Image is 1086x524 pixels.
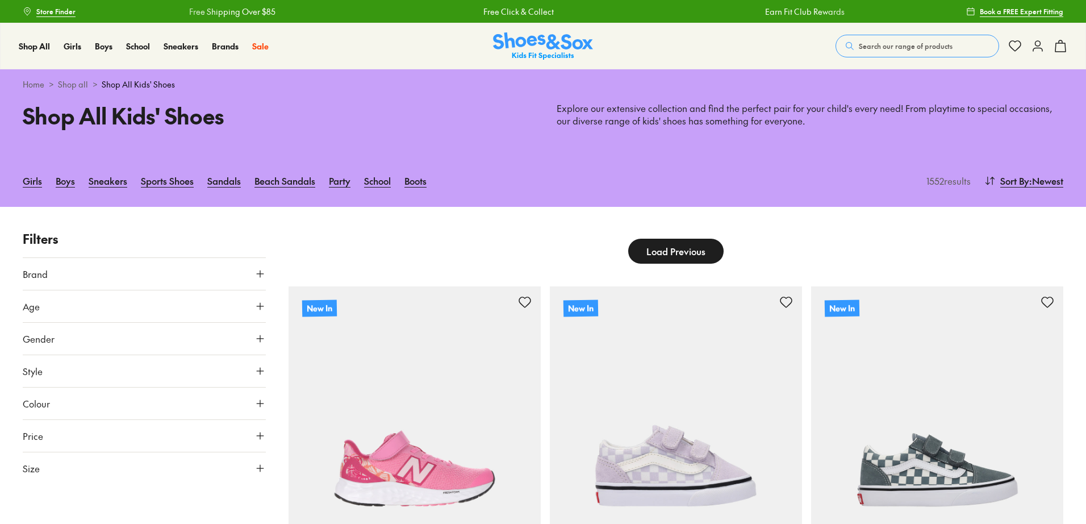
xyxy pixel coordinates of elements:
[56,168,75,193] a: Boys
[89,168,127,193] a: Sneakers
[23,332,55,346] span: Gender
[164,40,198,52] a: Sneakers
[58,78,88,90] a: Shop all
[23,78,1063,90] div: > >
[1000,174,1029,188] span: Sort By
[254,168,315,193] a: Beach Sandals
[95,40,112,52] a: Boys
[23,78,44,90] a: Home
[493,32,593,60] img: SNS_Logo_Responsive.svg
[23,258,266,290] button: Brand
[404,168,427,193] a: Boots
[966,1,1063,22] a: Book a FREE Expert Fitting
[23,290,266,322] button: Age
[23,355,266,387] button: Style
[557,102,1063,127] p: Explore our extensive collection and find the perfect pair for your child's every need! From play...
[23,300,40,313] span: Age
[984,168,1063,193] button: Sort By:Newest
[23,267,48,281] span: Brand
[23,230,266,248] p: Filters
[825,300,859,317] p: New In
[23,323,266,355] button: Gender
[364,168,391,193] a: School
[628,239,724,264] button: Load Previous
[329,168,350,193] a: Party
[64,40,81,52] a: Girls
[23,397,50,410] span: Colour
[126,40,150,52] a: School
[23,388,266,419] button: Colour
[23,420,266,452] button: Price
[141,168,194,193] a: Sports Shoes
[207,168,241,193] a: Sandals
[302,300,337,317] p: New In
[563,300,598,317] p: New In
[36,6,76,16] span: Store Finder
[646,244,705,258] span: Load Previous
[1029,174,1063,188] span: : Newest
[23,429,43,443] span: Price
[189,6,275,18] a: Free Shipping Over $85
[23,452,266,484] button: Size
[19,40,50,52] a: Shop All
[252,40,269,52] a: Sale
[23,168,42,193] a: Girls
[836,35,999,57] button: Search our range of products
[23,364,43,378] span: Style
[23,99,529,132] h1: Shop All Kids' Shoes
[102,78,175,90] span: Shop All Kids' Shoes
[980,6,1063,16] span: Book a FREE Expert Fitting
[483,6,553,18] a: Free Click & Collect
[765,6,844,18] a: Earn Fit Club Rewards
[11,448,57,490] iframe: Gorgias live chat messenger
[23,1,76,22] a: Store Finder
[212,40,239,52] a: Brands
[859,41,953,51] span: Search our range of products
[922,174,971,188] p: 1552 results
[493,32,593,60] a: Shoes & Sox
